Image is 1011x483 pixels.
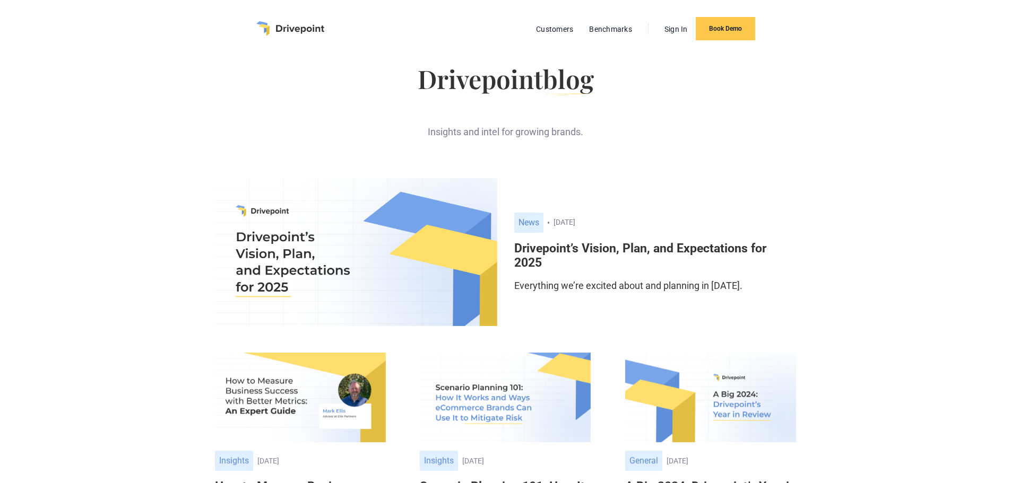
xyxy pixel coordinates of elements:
[215,108,796,138] div: Insights and intel for growing brands.
[215,353,386,442] img: How to Measure Business Success with Better Metrics: An Expert Guide
[554,218,796,227] div: [DATE]
[514,241,797,270] h6: Drivepoint’s Vision, Plan, and Expectations for 2025
[696,17,755,40] a: Book Demo
[257,456,386,466] div: [DATE]
[256,21,324,36] a: home
[625,451,662,471] div: General
[543,62,594,95] span: blog
[420,353,591,442] img: Scenario Planning 101: How It Works and Ways eCommerce Brands Can Use It to Mitigate Risk
[514,213,543,233] div: News
[625,353,796,442] img: A Big 2024: Drivepoint’s Year in Review
[667,456,796,466] div: [DATE]
[215,66,796,91] h1: Drivepoint
[659,22,693,36] a: Sign In
[531,22,578,36] a: Customers
[584,22,637,36] a: Benchmarks
[215,451,253,471] div: Insights
[514,213,797,292] a: News[DATE]Drivepoint’s Vision, Plan, and Expectations for 2025Everything we’re excited about and ...
[514,279,797,292] p: Everything we’re excited about and planning in [DATE].
[420,451,458,471] div: Insights
[462,456,591,466] div: [DATE]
